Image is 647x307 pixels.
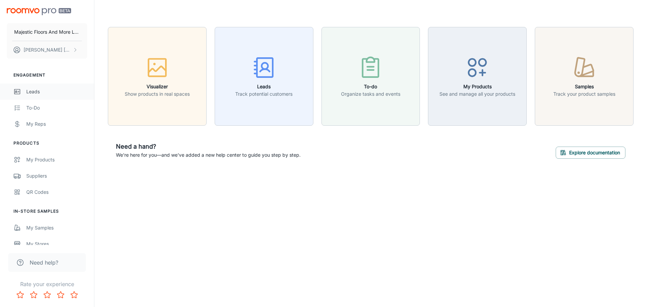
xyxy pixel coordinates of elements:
[7,23,87,41] button: Majestic Floors And More LLC
[125,90,190,98] p: Show products in real spaces
[26,104,87,112] div: To-do
[108,27,207,126] button: VisualizerShow products in real spaces
[341,83,400,90] h6: To-do
[116,151,301,159] p: We're here for you—and we've added a new help center to guide you step by step.
[26,120,87,128] div: My Reps
[556,149,625,155] a: Explore documentation
[553,83,615,90] h6: Samples
[125,83,190,90] h6: Visualizer
[439,83,515,90] h6: My Products
[535,27,634,126] button: SamplesTrack your product samples
[439,90,515,98] p: See and manage all your products
[235,90,292,98] p: Track potential customers
[7,41,87,59] button: [PERSON_NAME] [PERSON_NAME]
[321,27,420,126] button: To-doOrganize tasks and events
[215,27,313,126] button: LeadsTrack potential customers
[116,142,301,151] h6: Need a hand?
[14,28,80,36] p: Majestic Floors And More LLC
[24,46,71,54] p: [PERSON_NAME] [PERSON_NAME]
[215,72,313,79] a: LeadsTrack potential customers
[428,72,527,79] a: My ProductsSee and manage all your products
[428,27,527,126] button: My ProductsSee and manage all your products
[26,172,87,180] div: Suppliers
[556,147,625,159] button: Explore documentation
[341,90,400,98] p: Organize tasks and events
[235,83,292,90] h6: Leads
[26,156,87,163] div: My Products
[553,90,615,98] p: Track your product samples
[321,72,420,79] a: To-doOrganize tasks and events
[26,188,87,196] div: QR Codes
[535,72,634,79] a: SamplesTrack your product samples
[26,88,87,95] div: Leads
[7,8,71,15] img: Roomvo PRO Beta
